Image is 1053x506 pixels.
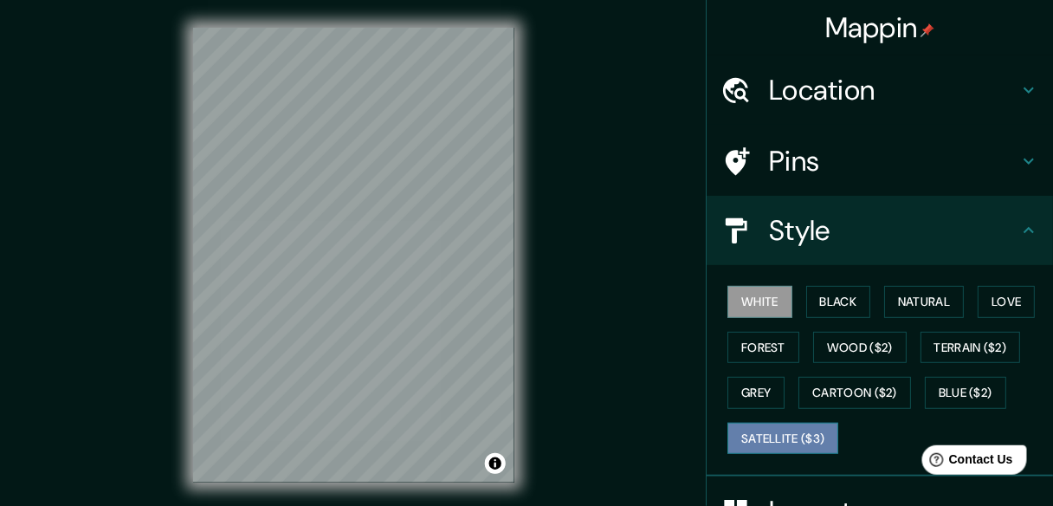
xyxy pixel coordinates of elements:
[806,286,871,318] button: Black
[769,144,1018,178] h4: Pins
[485,453,506,474] button: Toggle attribution
[727,377,785,409] button: Grey
[727,423,838,455] button: Satellite ($3)
[727,286,792,318] button: White
[193,28,514,483] canvas: Map
[925,377,1006,409] button: Blue ($2)
[707,126,1053,196] div: Pins
[825,10,935,45] h4: Mappin
[921,23,934,37] img: pin-icon.png
[769,213,1018,248] h4: Style
[707,196,1053,265] div: Style
[798,377,911,409] button: Cartoon ($2)
[769,73,1018,107] h4: Location
[899,438,1034,487] iframe: Help widget launcher
[813,332,907,364] button: Wood ($2)
[884,286,964,318] button: Natural
[707,55,1053,125] div: Location
[921,332,1021,364] button: Terrain ($2)
[727,332,799,364] button: Forest
[978,286,1035,318] button: Love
